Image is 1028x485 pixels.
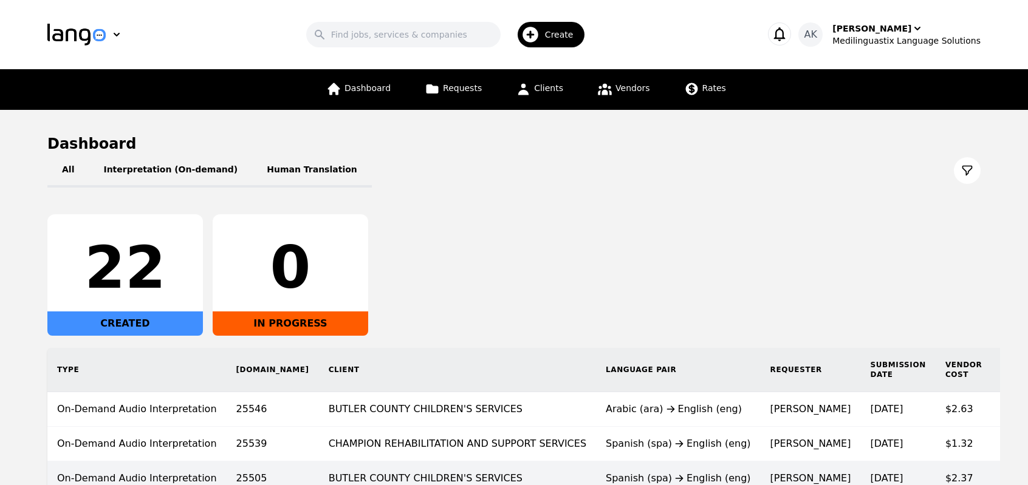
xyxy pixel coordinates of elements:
[306,22,501,47] input: Find jobs, services & companies
[417,69,489,110] a: Requests
[860,348,935,392] th: Submission Date
[870,472,903,484] time: [DATE]
[443,83,482,93] span: Requests
[252,154,372,188] button: Human Translation
[501,17,592,52] button: Create
[761,392,861,427] td: [PERSON_NAME]
[545,29,582,41] span: Create
[870,438,903,449] time: [DATE]
[319,348,596,392] th: Client
[57,239,193,297] div: 22
[702,83,726,93] span: Rates
[227,348,319,392] th: [DOMAIN_NAME]
[832,22,911,35] div: [PERSON_NAME]
[47,311,203,336] div: CREATED
[47,392,227,427] td: On-Demand Audio Interpretation
[509,69,571,110] a: Clients
[319,427,596,461] td: CHAMPION REHABILITATION AND SUPPORT SERVICES
[534,83,563,93] span: Clients
[761,348,861,392] th: Requester
[870,403,903,415] time: [DATE]
[832,35,981,47] div: Medilinguastix Language Solutions
[606,402,751,416] div: Arabic (ara) English (eng)
[47,24,106,46] img: Logo
[677,69,733,110] a: Rates
[590,69,657,110] a: Vendors
[47,134,981,154] h1: Dashboard
[615,83,649,93] span: Vendors
[227,392,319,427] td: 25546
[47,154,89,188] button: All
[804,27,817,42] span: AK
[319,69,398,110] a: Dashboard
[798,22,981,47] button: AK[PERSON_NAME]Medilinguastix Language Solutions
[222,239,358,297] div: 0
[344,83,391,93] span: Dashboard
[954,157,981,184] button: Filter
[596,348,761,392] th: Language Pair
[606,436,751,451] div: Spanish (spa) English (eng)
[761,427,861,461] td: [PERSON_NAME]
[227,427,319,461] td: 25539
[47,427,227,461] td: On-Demand Audio Interpretation
[936,348,992,392] th: Vendor Cost
[936,392,992,427] td: $2.63
[936,427,992,461] td: $1.32
[47,348,227,392] th: Type
[319,392,596,427] td: BUTLER COUNTY CHILDREN'S SERVICES
[213,311,368,336] div: IN PROGRESS
[89,154,252,188] button: Interpretation (On-demand)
